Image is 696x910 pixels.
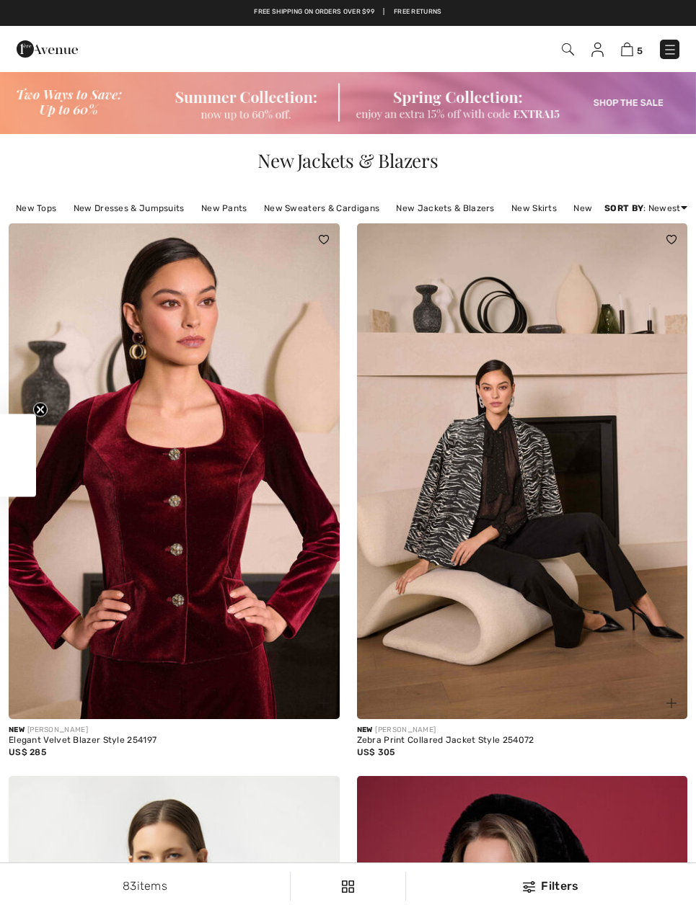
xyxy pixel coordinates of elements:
[566,199,648,218] a: New Outerwear
[319,235,329,244] img: heart_black_full.svg
[383,7,384,17] span: |
[357,223,688,719] img: Zebra Print Collared Jacket Style 254072. Black/Off White
[591,43,604,57] img: My Info
[254,7,374,17] a: Free shipping on orders over $99
[257,199,387,218] a: New Sweaters & Cardigans
[9,736,340,746] div: Elegant Velvet Blazer Style 254197
[357,726,373,734] span: New
[389,199,501,218] a: New Jackets & Blazers
[342,880,354,893] img: Filters
[666,698,677,708] img: plus_v2.svg
[319,698,329,708] img: plus_v2.svg
[357,725,688,736] div: [PERSON_NAME]
[9,199,63,218] a: New Tops
[66,199,192,218] a: New Dresses & Jumpsuits
[394,7,442,17] a: Free Returns
[9,725,340,736] div: [PERSON_NAME]
[9,747,46,757] span: US$ 285
[666,235,677,244] img: heart_black_full.svg
[257,148,438,173] span: New Jackets & Blazers
[33,402,48,416] button: Close teaser
[604,202,687,215] div: : Newest
[357,736,688,746] div: Zebra Print Collared Jacket Style 254072
[194,199,255,218] a: New Pants
[17,41,78,55] a: 1ère Avenue
[637,45,643,56] span: 5
[9,223,340,719] img: Elegant Velvet Blazer Style 254197. Burgundy
[9,726,25,734] span: New
[17,35,78,63] img: 1ère Avenue
[562,43,574,55] img: Search
[357,747,395,757] span: US$ 305
[504,199,564,218] a: New Skirts
[621,43,633,56] img: Shopping Bag
[663,43,677,57] img: Menu
[123,879,137,893] span: 83
[604,203,643,213] strong: Sort By
[415,878,687,895] div: Filters
[621,40,643,58] a: 5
